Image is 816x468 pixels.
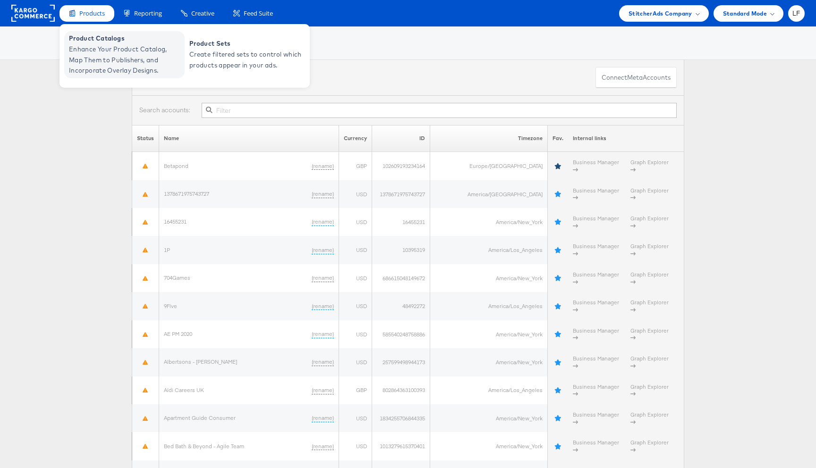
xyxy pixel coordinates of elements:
a: Betapond [164,162,188,169]
td: America/Los_Angeles [430,236,547,264]
th: ID [372,125,430,152]
a: 16455231 [164,218,187,225]
td: America/New_York [430,320,547,348]
th: Currency [339,125,372,152]
a: (rename) [312,190,334,198]
a: Business Manager [573,299,619,313]
td: 1378671975743727 [372,180,430,208]
a: (rename) [312,443,334,451]
a: 704Games [164,274,190,281]
a: Business Manager [573,215,619,229]
span: Create filtered sets to control which products appear in your ads. [189,49,303,71]
td: 1013279615370401 [372,432,430,460]
span: Products [79,9,105,18]
th: Name [159,125,339,152]
td: USD [339,264,372,292]
span: Feed Suite [244,9,273,18]
td: 16455231 [372,208,430,236]
td: USD [339,180,372,208]
td: America/New_York [430,404,547,432]
td: USD [339,432,372,460]
a: Graph Explorer [630,215,669,229]
span: Product Sets [189,38,303,49]
a: Apartment Guide Consumer [164,414,236,421]
a: AE PM 2020 [164,330,192,337]
td: USD [339,320,372,348]
input: Filter [202,103,677,118]
td: 585540248758886 [372,320,430,348]
td: Europe/[GEOGRAPHIC_DATA] [430,152,547,180]
a: Business Manager [573,271,619,285]
a: Business Manager [573,327,619,342]
td: America/Los_Angeles [430,376,547,404]
button: ConnectmetaAccounts [595,67,677,88]
a: (rename) [312,218,334,226]
td: America/New_York [430,348,547,376]
a: Business Manager [573,411,619,426]
a: Bed Bath & Beyond - Agile Team [164,443,244,450]
a: Business Manager [573,159,619,173]
td: USD [339,404,372,432]
td: USD [339,236,372,264]
a: Graph Explorer [630,327,669,342]
a: Graph Explorer [630,411,669,426]
th: Timezone [430,125,547,152]
td: USD [339,292,372,320]
span: StitcherAds Company [629,8,692,18]
a: Graph Explorer [630,383,669,398]
a: Business Manager [573,355,619,369]
a: (rename) [312,358,334,366]
a: (rename) [312,274,334,282]
td: 257599498944173 [372,348,430,376]
a: Business Manager [573,439,619,453]
a: Graph Explorer [630,439,669,453]
td: America/Los_Angeles [430,292,547,320]
a: Aldi Careers UK [164,386,204,393]
a: Business Manager [573,187,619,201]
span: Enhance Your Product Catalog, Map Them to Publishers, and Incorporate Overlay Designs. [69,44,182,76]
a: (rename) [312,414,334,422]
a: Product Catalogs Enhance Your Product Catalog, Map Them to Publishers, and Incorporate Overlay De... [64,31,185,78]
span: Creative [191,9,214,18]
a: 1378671975743727 [164,190,209,197]
td: GBP [339,152,372,180]
td: 686615048149672 [372,264,430,292]
a: Graph Explorer [630,242,669,257]
a: Graph Explorer [630,355,669,369]
a: (rename) [312,386,334,394]
th: Status [132,125,159,152]
span: meta [627,73,643,82]
span: Standard Mode [723,8,767,18]
span: LF [792,10,800,17]
td: 802864363100393 [372,376,430,404]
a: Graph Explorer [630,159,669,173]
a: (rename) [312,162,334,170]
td: 48492272 [372,292,430,320]
a: 1P [164,246,170,253]
td: GBP [339,376,372,404]
td: 10395319 [372,236,430,264]
td: 102609193234164 [372,152,430,180]
a: Graph Explorer [630,271,669,285]
a: 9Five [164,302,177,309]
td: America/New_York [430,208,547,236]
a: Business Manager [573,242,619,257]
a: (rename) [312,246,334,254]
a: Product Sets Create filtered sets to control which products appear in your ads. [185,31,305,78]
td: USD [339,348,372,376]
a: Albertsons - [PERSON_NAME] [164,358,237,365]
a: (rename) [312,330,334,338]
td: America/[GEOGRAPHIC_DATA] [430,180,547,208]
td: 1834255706844335 [372,404,430,432]
td: USD [339,208,372,236]
span: Product Catalogs [69,33,182,44]
td: America/New_York [430,264,547,292]
a: (rename) [312,302,334,310]
span: Reporting [134,9,162,18]
a: Business Manager [573,383,619,398]
a: Graph Explorer [630,187,669,201]
a: Graph Explorer [630,299,669,313]
td: America/New_York [430,432,547,460]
